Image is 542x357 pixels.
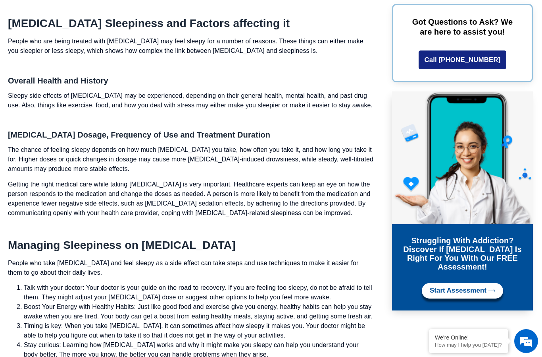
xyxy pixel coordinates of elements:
[8,131,374,139] h3: [MEDICAL_DATA] Dosage, Frequency of Use and Treatment Duration
[8,145,374,174] p: The chance of feeling sleepy depends on how much [MEDICAL_DATA] you take, how often you take it, ...
[4,217,151,245] textarea: Type your message and hit 'Enter'
[425,56,501,63] span: Call [PHONE_NUMBER]
[8,37,374,56] p: People who are being treated with [MEDICAL_DATA] may feel sleepy for a number of reasons. These t...
[435,334,502,341] div: We're Online!
[8,180,374,218] p: Getting the right medical care while taking [MEDICAL_DATA] is very important. Healthcare experts ...
[46,100,110,180] span: We're online!
[130,4,149,23] div: Minimize live chat window
[419,50,507,69] a: Call [PHONE_NUMBER]
[8,91,374,110] p: Sleepy side effects of [MEDICAL_DATA] may be experienced, depending on their general health, ment...
[8,239,374,252] h2: Managing Sleepiness on [MEDICAL_DATA]
[24,302,374,321] li: Boost Your Energy with Healthy Habits: Just like good food and exercise give you energy, healthy ...
[8,17,374,30] h2: [MEDICAL_DATA] Sleepiness and Factors affecting it
[405,17,520,37] p: Got Questions to Ask? We are here to assist you!
[9,41,21,53] div: Navigation go back
[24,283,374,302] li: Talk with your doctor: Your doctor is your guide on the road to recovery. If you are feeling too ...
[24,321,374,340] li: Timing is key: When you take [MEDICAL_DATA], it can sometimes affect how sleepy it makes you. You...
[53,42,145,52] div: Chat with us now
[430,287,486,295] span: Start Assessment
[435,342,502,348] p: How may I help you today?
[398,236,527,271] h3: Struggling with addiction? Discover if [MEDICAL_DATA] is right for you with our FREE Assessment!
[8,258,374,277] p: People who take [MEDICAL_DATA] and feel sleepy as a side effect can take steps and use techniques...
[422,283,503,299] a: Start Assessment
[8,77,374,85] h3: Overall Health and History
[392,91,533,224] img: Online Suboxone Treatment - Opioid Addiction Treatment using phone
